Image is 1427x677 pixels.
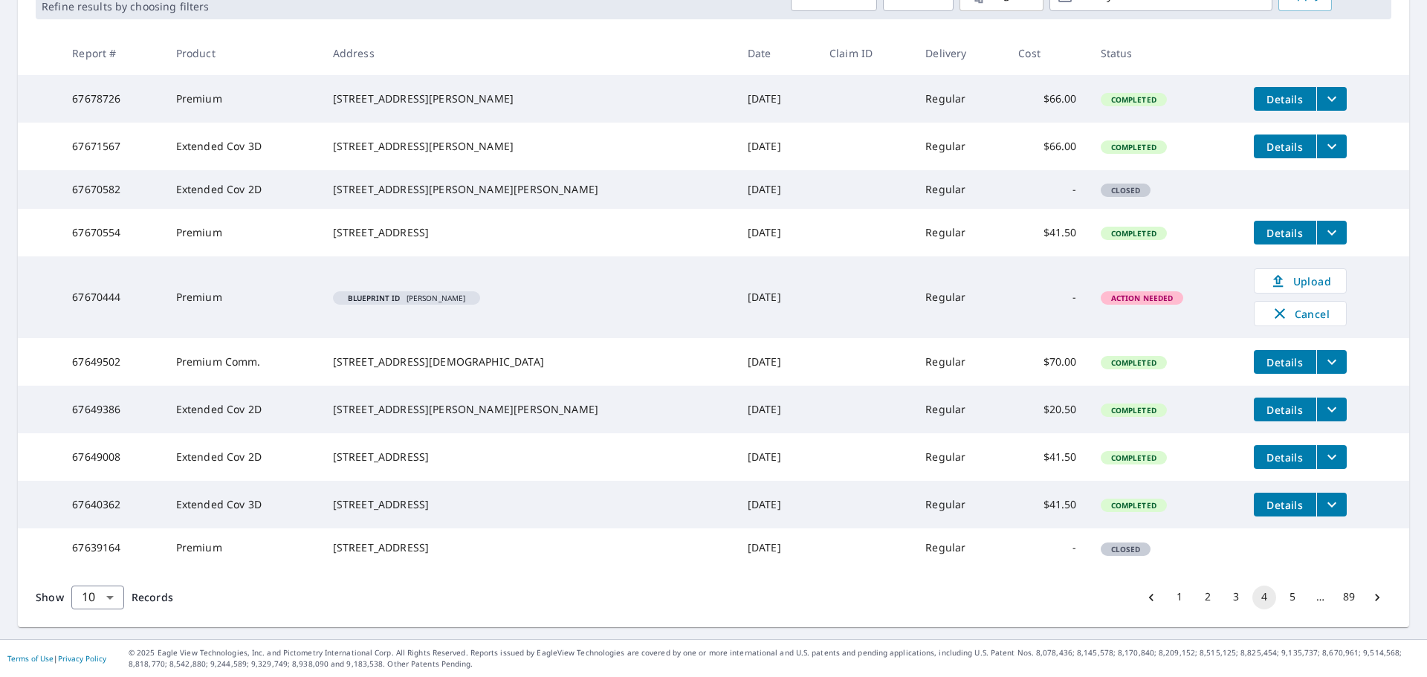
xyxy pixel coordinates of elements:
button: Go to page 2 [1196,586,1220,609]
em: Blueprint ID [348,294,401,302]
span: Details [1263,450,1307,464]
td: 67639164 [60,528,164,567]
td: [DATE] [736,386,818,433]
span: Completed [1102,453,1165,463]
div: Show 10 records [71,586,124,609]
button: Go to page 3 [1224,586,1248,609]
span: [PERSON_NAME] [339,294,475,302]
td: Extended Cov 2D [164,386,321,433]
td: 67640362 [60,481,164,528]
div: 10 [71,577,124,618]
td: $66.00 [1006,123,1088,170]
td: 67649502 [60,338,164,386]
td: Premium [164,256,321,338]
button: page 4 [1252,586,1276,609]
td: $70.00 [1006,338,1088,386]
button: filesDropdownBtn-67670554 [1316,221,1347,244]
span: Completed [1102,405,1165,415]
td: - [1006,528,1088,567]
td: Regular [913,256,1006,338]
div: [STREET_ADDRESS][DEMOGRAPHIC_DATA] [333,354,724,369]
td: Regular [913,433,1006,481]
div: … [1309,589,1333,604]
button: filesDropdownBtn-67649502 [1316,350,1347,374]
span: Details [1263,92,1307,106]
td: Premium [164,209,321,256]
td: 67670582 [60,170,164,209]
span: Details [1263,498,1307,512]
span: Cancel [1269,305,1331,323]
button: detailsBtn-67670554 [1254,221,1316,244]
nav: pagination navigation [1137,586,1391,609]
td: $66.00 [1006,75,1088,123]
span: Show [36,590,64,604]
td: 67649008 [60,433,164,481]
td: 67671567 [60,123,164,170]
td: [DATE] [736,209,818,256]
th: Delivery [913,31,1006,75]
td: - [1006,170,1088,209]
td: [DATE] [736,123,818,170]
td: Extended Cov 3D [164,123,321,170]
th: Address [321,31,736,75]
th: Product [164,31,321,75]
td: Regular [913,338,1006,386]
button: detailsBtn-67649502 [1254,350,1316,374]
span: Details [1263,403,1307,417]
button: Cancel [1254,301,1347,326]
a: Terms of Use [7,653,54,664]
td: [DATE] [736,338,818,386]
td: Regular [913,528,1006,567]
button: Go to page 89 [1337,586,1361,609]
p: | [7,654,106,663]
td: [DATE] [736,75,818,123]
td: Regular [913,123,1006,170]
th: Date [736,31,818,75]
button: detailsBtn-67640362 [1254,493,1316,516]
button: detailsBtn-67649386 [1254,398,1316,421]
span: Closed [1102,544,1150,554]
td: [DATE] [736,433,818,481]
button: Go to page 1 [1168,586,1191,609]
td: Premium Comm. [164,338,321,386]
button: detailsBtn-67671567 [1254,135,1316,158]
span: Completed [1102,228,1165,239]
td: Extended Cov 2D [164,170,321,209]
td: [DATE] [736,170,818,209]
td: - [1006,256,1088,338]
th: Cost [1006,31,1088,75]
td: Regular [913,386,1006,433]
td: Premium [164,528,321,567]
th: Status [1089,31,1242,75]
span: Action Needed [1102,293,1182,303]
div: [STREET_ADDRESS][PERSON_NAME] [333,91,724,106]
span: Details [1263,140,1307,154]
td: [DATE] [736,528,818,567]
div: [STREET_ADDRESS][PERSON_NAME][PERSON_NAME] [333,182,724,197]
button: detailsBtn-67649008 [1254,445,1316,469]
td: Premium [164,75,321,123]
td: 67670554 [60,209,164,256]
th: Claim ID [818,31,913,75]
span: Completed [1102,500,1165,511]
div: [STREET_ADDRESS] [333,497,724,512]
div: [STREET_ADDRESS][PERSON_NAME] [333,139,724,154]
span: Closed [1102,185,1150,195]
a: Privacy Policy [58,653,106,664]
td: 67670444 [60,256,164,338]
div: [STREET_ADDRESS] [333,225,724,240]
td: [DATE] [736,481,818,528]
td: Extended Cov 3D [164,481,321,528]
td: $41.50 [1006,209,1088,256]
div: [STREET_ADDRESS][PERSON_NAME][PERSON_NAME] [333,402,724,417]
button: filesDropdownBtn-67649008 [1316,445,1347,469]
button: Go to next page [1365,586,1389,609]
button: Go to previous page [1139,586,1163,609]
a: Upload [1254,268,1347,294]
td: 67649386 [60,386,164,433]
span: Upload [1263,272,1337,290]
div: [STREET_ADDRESS] [333,450,724,464]
div: [STREET_ADDRESS] [333,540,724,555]
td: [DATE] [736,256,818,338]
span: Details [1263,355,1307,369]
